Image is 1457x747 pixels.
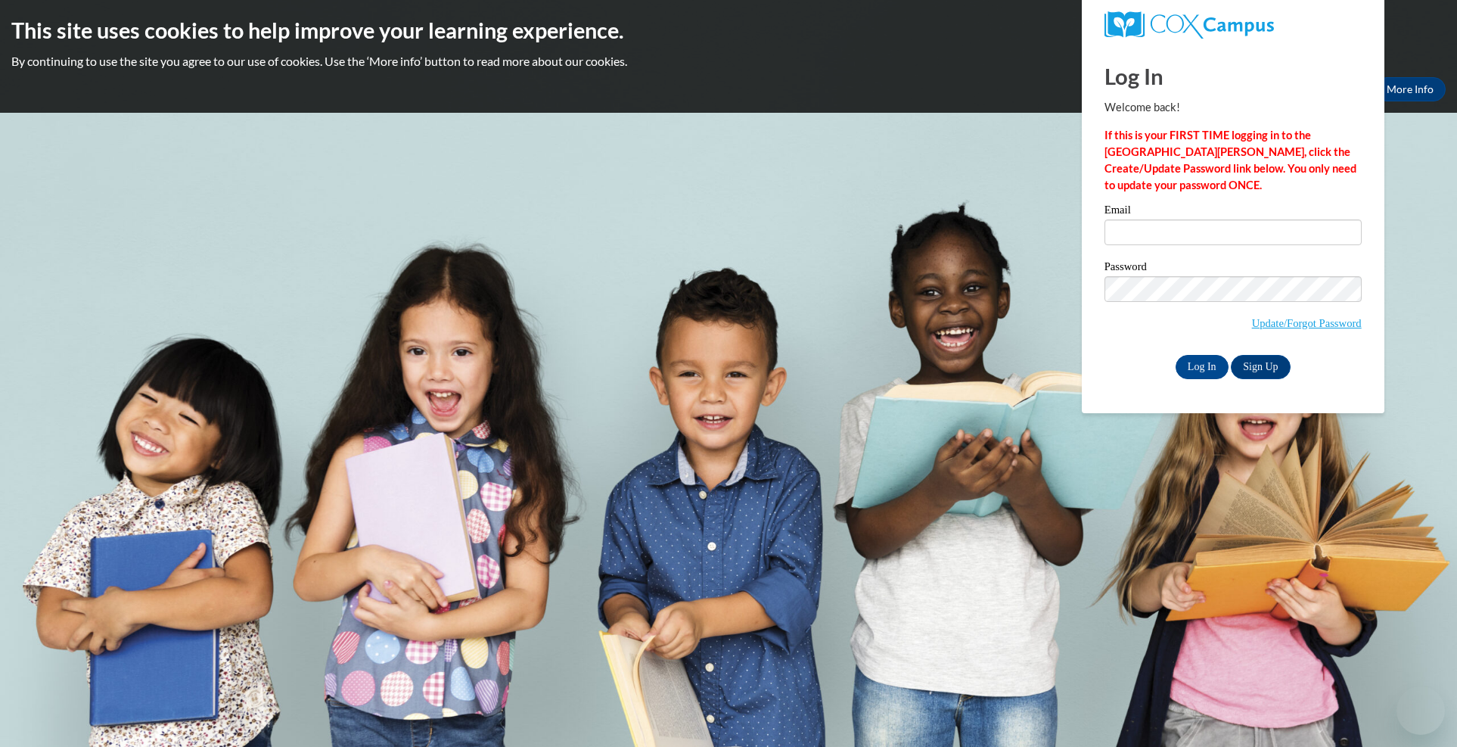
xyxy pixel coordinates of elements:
label: Password [1104,261,1362,276]
input: Log In [1176,355,1229,379]
h1: Log In [1104,61,1362,92]
p: Welcome back! [1104,99,1362,116]
a: More Info [1375,77,1446,101]
img: COX Campus [1104,11,1274,39]
a: Sign Up [1231,355,1290,379]
p: By continuing to use the site you agree to our use of cookies. Use the ‘More info’ button to read... [11,53,1446,70]
a: COX Campus [1104,11,1362,39]
strong: If this is your FIRST TIME logging in to the [GEOGRAPHIC_DATA][PERSON_NAME], click the Create/Upd... [1104,129,1356,191]
a: Update/Forgot Password [1252,317,1362,329]
iframe: Button to launch messaging window [1396,686,1445,735]
label: Email [1104,204,1362,219]
h2: This site uses cookies to help improve your learning experience. [11,15,1446,45]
